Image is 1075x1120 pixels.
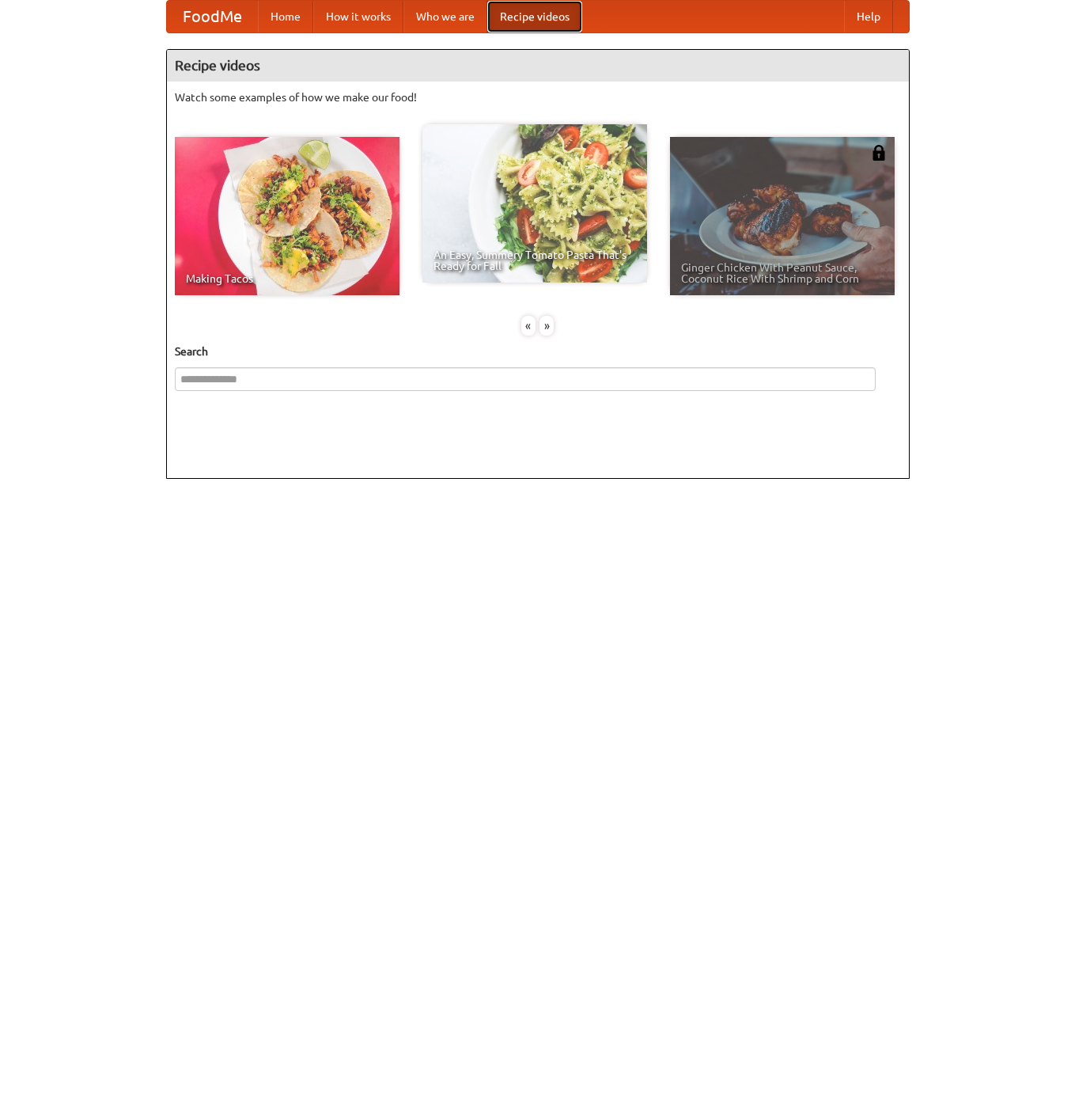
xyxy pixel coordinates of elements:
span: An Easy, Summery Tomato Pasta That's Ready for Fall [433,249,636,271]
h4: Recipe videos [167,50,909,82]
a: Recipe videos [487,1,582,32]
a: How it works [313,1,403,32]
h5: Search [175,344,901,359]
a: FoodMe [167,1,258,32]
a: An Easy, Summery Tomato Pasta That's Ready for Fall [422,124,647,283]
div: « [521,316,536,336]
div: » [539,316,554,336]
a: Home [258,1,313,32]
span: Making Tacos [186,273,388,284]
a: Help [844,1,893,32]
a: Making Tacos [175,137,399,295]
img: 483408.png [871,145,887,161]
p: Watch some examples of how we make our food! [175,89,901,105]
a: Who we are [403,1,487,32]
